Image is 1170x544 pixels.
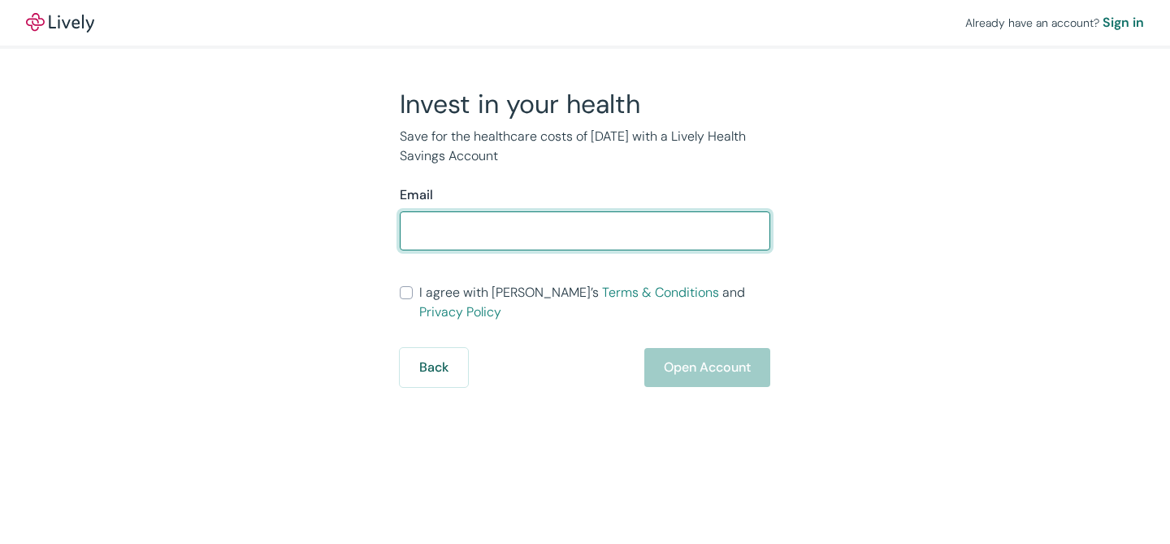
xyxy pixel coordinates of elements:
[26,13,94,33] img: Lively
[1103,13,1144,33] a: Sign in
[400,88,770,120] h2: Invest in your health
[400,348,468,387] button: Back
[602,284,719,301] a: Terms & Conditions
[419,303,501,320] a: Privacy Policy
[400,127,770,166] p: Save for the healthcare costs of [DATE] with a Lively Health Savings Account
[419,283,770,322] span: I agree with [PERSON_NAME]’s and
[965,13,1144,33] div: Already have an account?
[26,13,94,33] a: LivelyLively
[400,185,433,205] label: Email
